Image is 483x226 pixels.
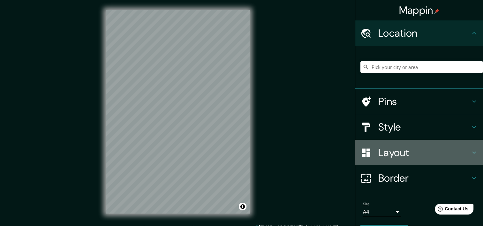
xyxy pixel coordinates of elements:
[363,201,370,207] label: Size
[363,207,401,217] div: A4
[378,146,470,159] h4: Layout
[355,89,483,114] div: Pins
[378,95,470,108] h4: Pins
[239,203,246,210] button: Toggle attribution
[426,201,476,219] iframe: Help widget launcher
[355,165,483,191] div: Border
[378,172,470,185] h4: Border
[434,9,439,14] img: pin-icon.png
[399,4,440,17] h4: Mappin
[355,114,483,140] div: Style
[378,121,470,133] h4: Style
[355,20,483,46] div: Location
[378,27,470,40] h4: Location
[355,140,483,165] div: Layout
[360,61,483,73] input: Pick your city or area
[106,10,250,214] canvas: Map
